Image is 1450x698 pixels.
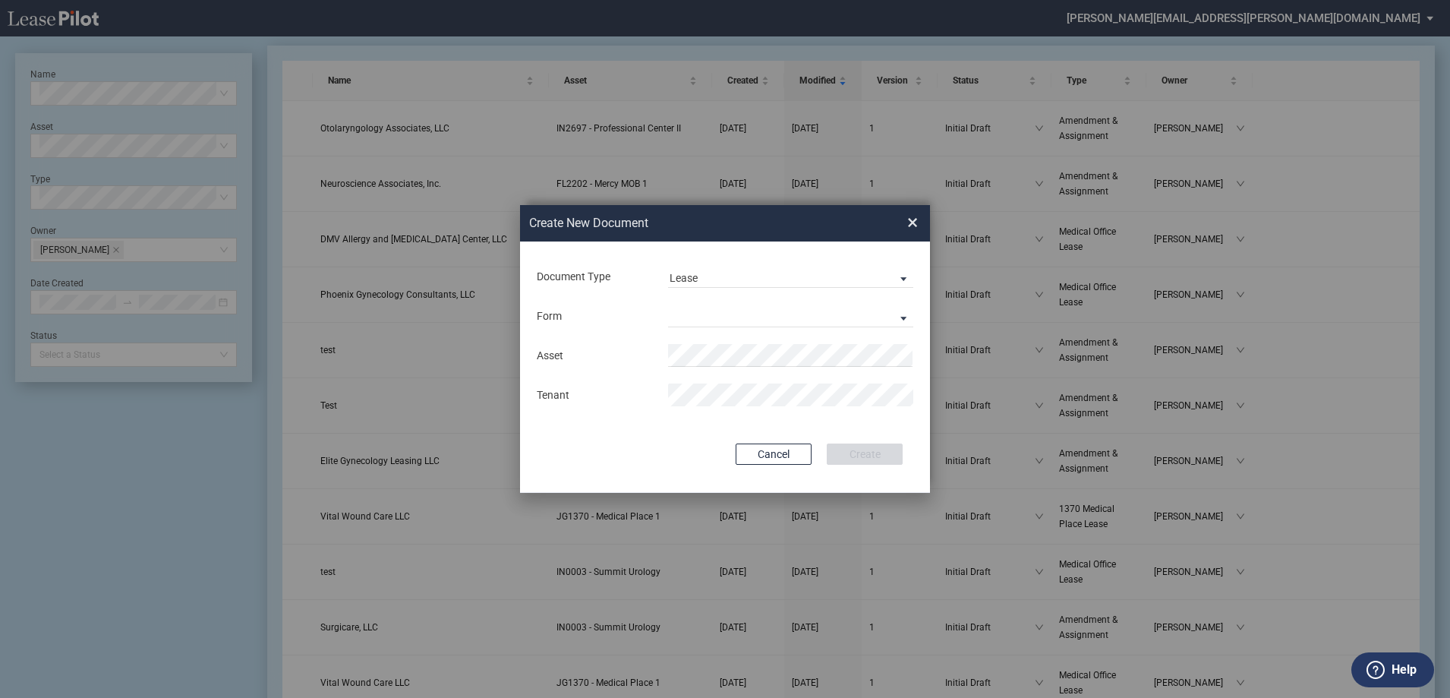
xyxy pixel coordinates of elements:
[528,270,659,285] div: Document Type
[520,205,930,494] md-dialog: Create New ...
[668,305,913,327] md-select: Lease Form
[736,444,812,465] button: Cancel
[670,272,698,284] div: Lease
[1392,660,1417,680] label: Help
[528,309,659,324] div: Form
[668,265,913,288] md-select: Document Type: Lease
[827,444,903,465] button: Create
[528,349,659,364] div: Asset
[528,388,659,403] div: Tenant
[529,215,853,232] h2: Create New Document
[907,210,918,235] span: ×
